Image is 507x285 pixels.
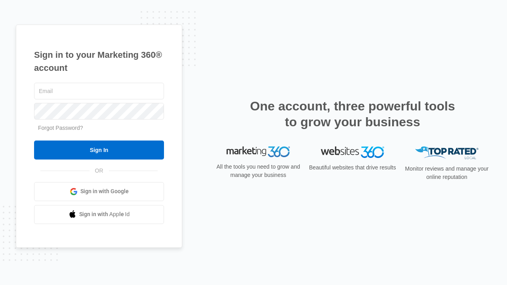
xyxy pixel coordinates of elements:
[415,146,478,160] img: Top Rated Local
[214,163,303,179] p: All the tools you need to grow and manage your business
[402,165,491,181] p: Monitor reviews and manage your online reputation
[227,146,290,158] img: Marketing 360
[80,187,129,196] span: Sign in with Google
[34,141,164,160] input: Sign In
[34,48,164,74] h1: Sign in to your Marketing 360® account
[38,125,83,131] a: Forgot Password?
[79,210,130,218] span: Sign in with Apple Id
[34,205,164,224] a: Sign in with Apple Id
[34,182,164,201] a: Sign in with Google
[308,163,397,172] p: Beautiful websites that drive results
[248,98,457,130] h2: One account, three powerful tools to grow your business
[34,83,164,99] input: Email
[90,167,109,175] span: OR
[321,146,384,158] img: Websites 360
